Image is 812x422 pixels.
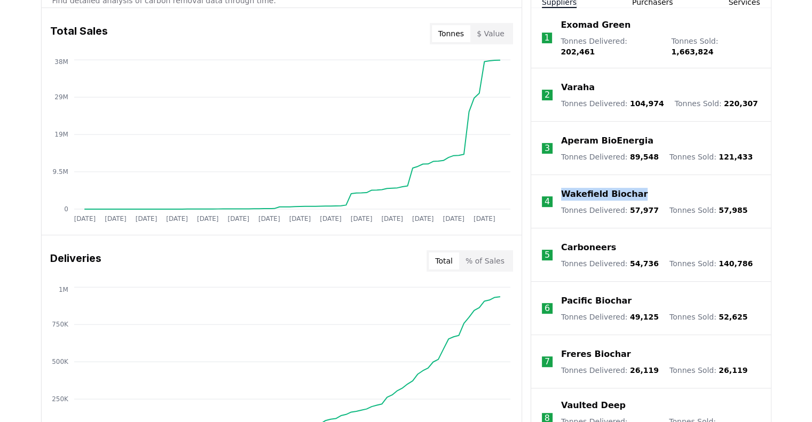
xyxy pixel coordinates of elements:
[675,98,758,109] p: Tonnes Sold :
[544,31,549,44] p: 1
[561,98,664,109] p: Tonnes Delivered :
[459,252,511,269] button: % of Sales
[669,365,747,376] p: Tonnes Sold :
[258,215,280,222] tspan: [DATE]
[561,134,653,147] a: Aperam BioEnergia
[561,19,630,31] a: Exomad Green
[561,188,648,201] a: Wakefield Biochar
[671,47,713,56] span: 1,663,824
[50,23,108,44] h3: Total Sales
[561,294,632,307] a: Pacific Biochar
[412,215,434,222] tspan: [DATE]
[719,153,753,161] span: 121,433
[669,152,753,162] p: Tonnes Sold :
[724,99,758,108] span: 220,307
[545,302,550,315] p: 6
[561,241,616,254] a: Carboneers
[545,249,550,261] p: 5
[50,250,101,272] h3: Deliveries
[197,215,219,222] tspan: [DATE]
[350,215,372,222] tspan: [DATE]
[545,355,550,368] p: 7
[561,399,626,412] a: Vaulted Deep
[630,366,659,375] span: 26,119
[54,131,68,138] tspan: 19M
[289,215,311,222] tspan: [DATE]
[561,258,659,269] p: Tonnes Delivered :
[74,215,96,222] tspan: [DATE]
[669,205,747,216] p: Tonnes Sold :
[52,358,69,365] tspan: 500K
[630,206,659,214] span: 57,977
[719,259,753,268] span: 140,786
[227,215,249,222] tspan: [DATE]
[561,152,659,162] p: Tonnes Delivered :
[64,205,68,213] tspan: 0
[545,89,550,101] p: 2
[429,252,459,269] button: Total
[443,215,464,222] tspan: [DATE]
[630,259,659,268] span: 54,736
[561,47,595,56] span: 202,461
[381,215,403,222] tspan: [DATE]
[561,348,631,361] a: Freres Biochar
[669,312,747,322] p: Tonnes Sold :
[561,205,659,216] p: Tonnes Delivered :
[671,36,760,57] p: Tonnes Sold :
[719,206,747,214] span: 57,985
[52,321,69,328] tspan: 750K
[669,258,753,269] p: Tonnes Sold :
[561,365,659,376] p: Tonnes Delivered :
[105,215,127,222] tspan: [DATE]
[545,195,550,208] p: 4
[561,312,659,322] p: Tonnes Delivered :
[432,25,470,42] button: Tonnes
[545,142,550,155] p: 3
[630,99,664,108] span: 104,974
[166,215,188,222] tspan: [DATE]
[54,58,68,66] tspan: 38M
[630,313,659,321] span: 49,125
[54,93,68,101] tspan: 29M
[719,313,747,321] span: 52,625
[719,366,747,375] span: 26,119
[630,153,659,161] span: 89,548
[135,215,157,222] tspan: [DATE]
[561,81,595,94] a: Varaha
[52,395,69,403] tspan: 250K
[52,168,68,176] tspan: 9.5M
[320,215,342,222] tspan: [DATE]
[561,36,660,57] p: Tonnes Delivered :
[474,215,495,222] tspan: [DATE]
[58,285,68,293] tspan: 1M
[470,25,511,42] button: $ Value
